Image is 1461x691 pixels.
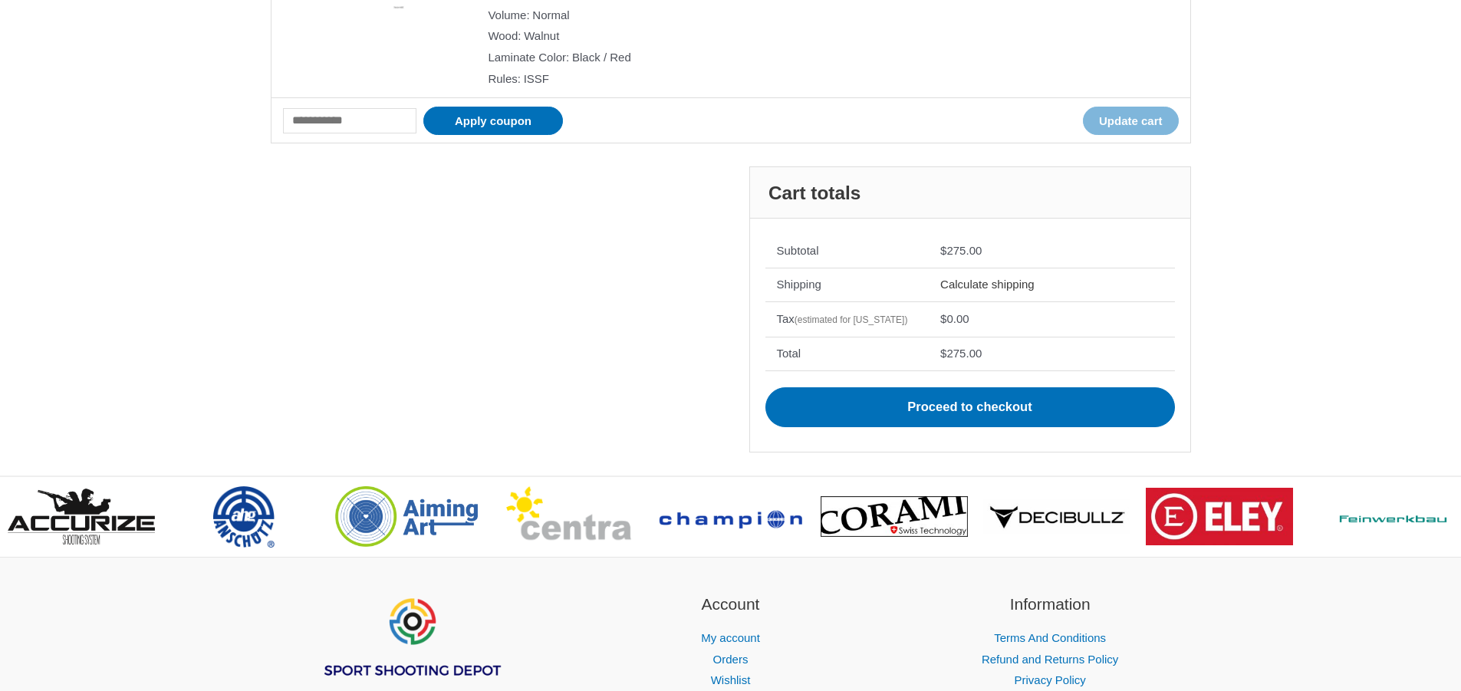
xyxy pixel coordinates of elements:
button: Apply coupon [423,107,563,135]
th: Tax [765,301,930,337]
img: brand logo [1146,488,1293,545]
h2: Cart totals [750,167,1190,219]
th: Shipping [765,268,930,302]
span: $ [940,347,946,360]
bdi: 0.00 [940,312,969,325]
bdi: 275.00 [940,244,982,257]
a: Proceed to checkout [765,387,1175,427]
a: Calculate shipping [940,278,1035,291]
p: Black / Red [488,47,732,68]
dt: Volume: [488,5,529,26]
h2: Information [910,592,1191,617]
a: Terms And Conditions [994,631,1106,644]
span: $ [940,244,946,257]
dt: Laminate Color: [488,47,569,68]
th: Total [765,337,930,371]
a: Orders [713,653,749,666]
dt: Wood: [488,25,521,47]
a: Privacy Policy [1014,673,1085,686]
a: Refund and Returns Policy [982,653,1118,666]
bdi: 275.00 [940,347,982,360]
h2: Account [590,592,871,617]
button: Update cart [1083,107,1179,135]
th: Subtotal [765,234,930,268]
a: My account [701,631,760,644]
a: Wishlist [711,673,751,686]
span: $ [940,312,946,325]
p: Walnut [488,25,732,47]
p: Normal [488,5,732,26]
p: ISSF [488,68,732,90]
small: (estimated for [US_STATE]) [795,314,908,325]
dt: Rules: [488,68,521,90]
